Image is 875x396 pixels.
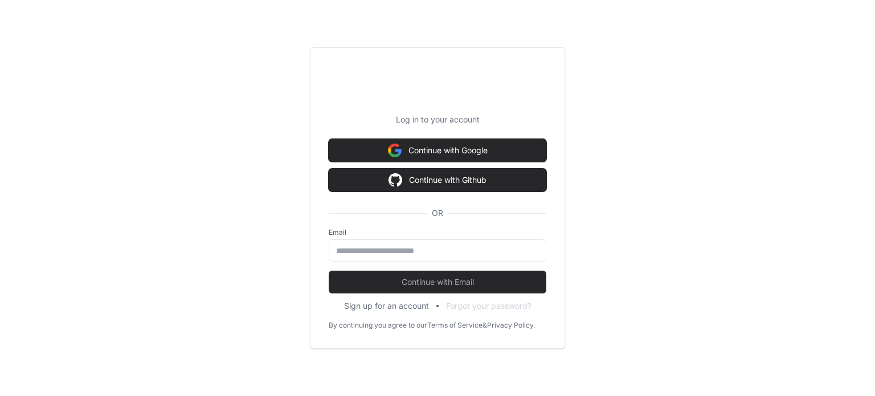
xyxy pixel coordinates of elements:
button: Sign up for an account [344,300,429,312]
p: Log in to your account [329,114,546,125]
button: Continue with Google [329,139,546,162]
span: OR [427,207,448,219]
button: Continue with Email [329,271,546,293]
a: Privacy Policy. [487,321,535,330]
a: Terms of Service [427,321,483,330]
img: Sign in with google [388,139,402,162]
div: By continuing you agree to our [329,321,427,330]
div: & [483,321,487,330]
button: Continue with Github [329,169,546,191]
button: Forgot your password? [446,300,531,312]
label: Email [329,228,546,237]
span: Continue with Email [329,276,546,288]
img: Sign in with google [389,169,402,191]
